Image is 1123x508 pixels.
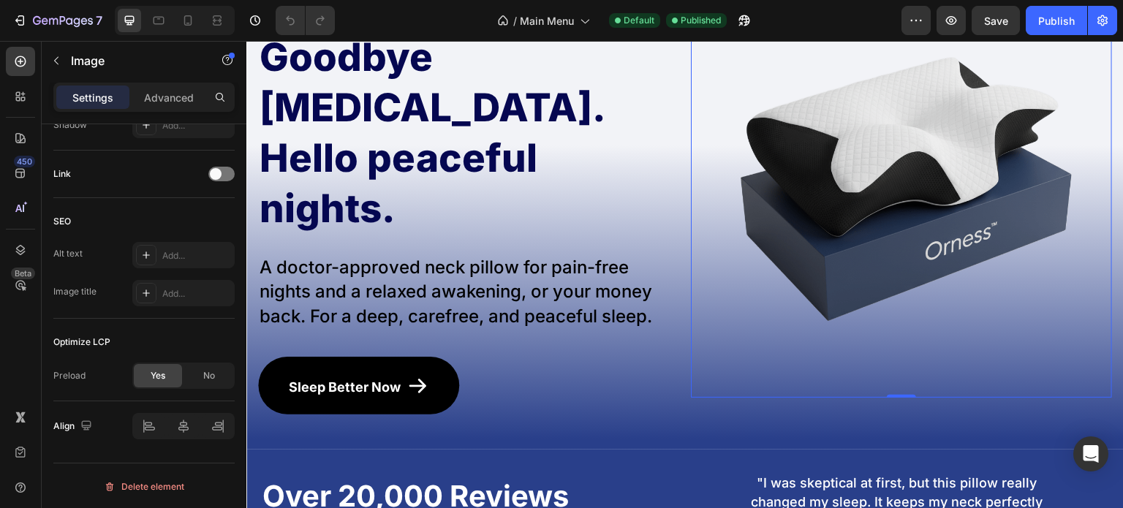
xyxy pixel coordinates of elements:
[53,167,71,181] div: Link
[16,433,431,477] p: Over 20,000 Reviews
[53,369,86,382] div: Preload
[246,41,1123,508] iframe: Design area
[13,214,431,288] p: A doctor-approved neck pillow for pain-free nights and a relaxed awakening, or your money back. F...
[162,287,231,300] div: Add...
[151,369,165,382] span: Yes
[53,118,87,132] div: Shadow
[104,478,184,496] div: Delete element
[53,215,71,228] div: SEO
[53,417,95,436] div: Align
[1026,6,1087,35] button: Publish
[624,14,654,27] span: Default
[984,15,1008,27] span: Save
[276,6,335,35] div: Undo/Redo
[1038,13,1075,29] div: Publish
[12,316,213,374] a: Sleep Better Now
[96,12,102,29] p: 7
[681,14,721,27] span: Published
[42,338,154,354] strong: Sleep Better Now
[203,369,215,382] span: No
[513,13,517,29] span: /
[53,285,97,298] div: Image title
[11,268,35,279] div: Beta
[820,465,861,506] button: Carousel Next Arrow
[162,249,231,262] div: Add...
[162,119,231,132] div: Add...
[1073,436,1108,471] div: Open Intercom Messenger
[53,335,110,349] div: Optimize LCP
[14,156,35,167] div: 450
[71,52,195,69] p: Image
[53,247,83,260] div: Alt text
[72,90,113,105] p: Settings
[972,6,1020,35] button: Save
[144,90,194,105] p: Advanced
[447,465,488,506] button: Carousel Back Arrow
[520,13,574,29] span: Main Menu
[487,433,814,507] p: "I was skeptical at first, but this pillow really changed my sleep. It keeps my neck perfectly al...
[6,6,109,35] button: 7
[53,475,235,498] button: Delete element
